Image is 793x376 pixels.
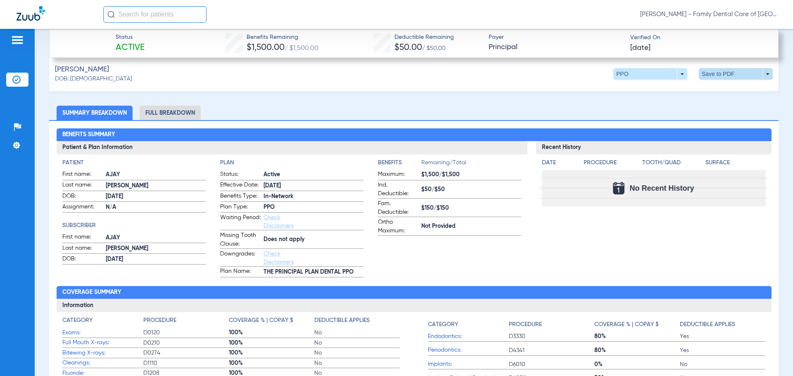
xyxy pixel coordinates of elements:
[378,199,418,217] span: Fam. Deductible:
[62,233,103,243] span: First name:
[140,106,201,120] li: Full Breakdown
[642,158,703,170] app-breakdown-title: Tooth/Quad
[143,349,229,357] span: D0274
[509,316,594,331] app-breakdown-title: Procedure
[247,43,285,52] span: $1,500.00
[314,316,400,328] app-breakdown-title: Deductible Applies
[594,332,680,341] span: 80%
[264,268,363,277] span: THE PRINCIPAL PLAN DENTAL PPO
[680,360,765,369] span: No
[62,349,143,357] span: Bitewing X-rays:
[220,250,261,266] span: Downgrades:
[62,181,103,191] span: Last name:
[62,203,103,213] span: Assignment:
[247,33,318,42] span: Benefits Remaining
[229,349,314,357] span: 100%
[629,184,694,192] span: No Recent History
[542,158,577,170] app-breakdown-title: Date
[143,339,229,347] span: D0210
[378,158,421,170] app-breakdown-title: Benefits
[630,33,765,42] span: Verified On
[394,33,454,42] span: Deductible Remaining
[62,255,103,265] span: DOB:
[594,346,680,355] span: 80%
[103,6,207,23] input: Search for patients
[62,170,103,180] span: First name:
[62,316,143,328] app-breakdown-title: Category
[220,203,261,213] span: Plan Type:
[229,316,314,328] app-breakdown-title: Coverage % | Copay $
[421,158,521,170] span: Remaining/Total
[229,329,314,337] span: 100%
[143,359,229,367] span: D1110
[62,244,103,254] span: Last name:
[594,316,680,331] app-breakdown-title: Coverage % | Copay $
[229,316,293,325] h4: Coverage % | Copay $
[314,316,370,325] h4: Deductible Applies
[705,158,766,170] app-breakdown-title: Surface
[594,320,659,329] h4: Coverage % | Copay $
[394,43,422,52] span: $50.00
[229,339,314,347] span: 100%
[314,339,400,347] span: No
[509,332,594,341] span: D3330
[11,35,24,45] img: hamburger-icon
[584,158,640,167] h4: Procedure
[62,192,103,202] span: DOB:
[106,192,206,201] span: [DATE]
[680,320,735,329] h4: Deductible Applies
[62,316,93,325] h4: Category
[57,106,133,120] li: Summary Breakdown
[220,213,261,230] span: Waiting Period:
[17,6,45,21] img: Zuub Logo
[428,316,509,331] app-breakdown-title: Category
[143,329,229,337] span: D0120
[62,329,143,337] span: Exams:
[220,267,261,277] span: Plan Name:
[264,235,363,244] span: Does not apply
[285,45,318,52] span: / $1,500.00
[642,158,703,167] h4: Tooth/Quad
[509,346,594,355] span: D4341
[378,170,418,180] span: Maximum:
[220,181,261,191] span: Effective Date:
[542,158,577,167] h4: Date
[314,349,400,357] span: No
[264,251,294,265] a: Check Disclaimers
[428,360,509,369] span: Implants:
[106,234,206,242] span: AJAY
[705,158,766,167] h4: Surface
[57,128,772,142] h2: Benefits Summary
[106,170,206,179] span: AJAY
[229,359,314,367] span: 100%
[264,170,363,179] span: Active
[378,181,418,198] span: Ind. Deductible:
[421,185,521,194] span: $50/$50
[57,141,527,154] h3: Patient & Plan Information
[220,192,261,202] span: Benefits Type:
[55,75,132,83] span: DOB: [DEMOGRAPHIC_DATA]
[489,42,623,52] span: Principal
[314,359,400,367] span: No
[378,158,421,167] h4: Benefits
[62,359,143,367] span: Cleanings:
[62,338,143,347] span: Full Mouth X-rays:
[422,45,446,51] span: / $50.00
[509,320,542,329] h4: Procedure
[584,158,640,170] app-breakdown-title: Procedure
[489,33,623,42] span: Payer
[106,255,206,264] span: [DATE]
[143,316,176,325] h4: Procedure
[57,299,772,312] h3: Information
[62,158,206,167] h4: Patient
[62,221,206,230] h4: Subscriber
[220,170,261,180] span: Status:
[143,316,229,328] app-breakdown-title: Procedure
[421,204,521,213] span: $150/$150
[106,182,206,190] span: [PERSON_NAME]
[106,203,206,212] span: N/A
[220,158,363,167] h4: Plan
[613,182,624,194] img: Calendar
[428,332,509,341] span: Endodontics:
